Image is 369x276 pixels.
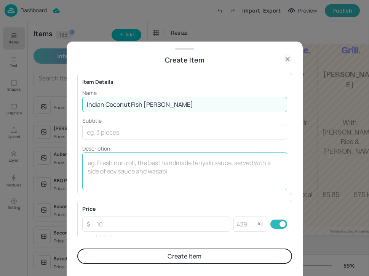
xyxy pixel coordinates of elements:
input: 429 [233,217,258,232]
p: kJ [258,221,263,226]
input: 10 [92,217,231,232]
button: Add Variation [82,232,131,243]
p: Name [82,89,287,97]
input: eg. 3 pieces [82,125,287,140]
p: Price [82,205,96,213]
div: Item Details [82,78,287,86]
p: Description [82,144,287,152]
button: Create Item [77,249,292,264]
p: Subtitle [82,117,287,125]
div: Create Item [77,55,292,65]
input: eg. Chicken Teriyaki Sushi Roll [82,97,287,112]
